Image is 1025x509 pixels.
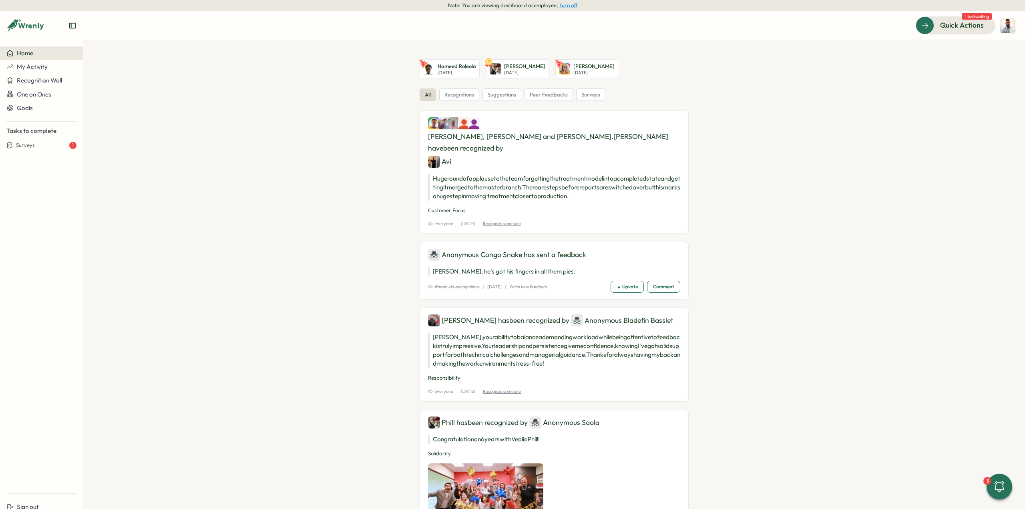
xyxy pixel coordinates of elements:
[560,2,577,8] button: turn off
[428,388,453,395] span: Everyone
[483,284,484,290] p: |
[940,20,984,30] span: Quick Actions
[483,388,521,395] p: Recognize someone
[6,127,76,135] p: Tasks to complete
[423,63,434,74] img: Hameed Roleola
[573,70,615,75] p: [DATE]
[573,63,615,70] p: [PERSON_NAME]
[428,416,680,429] div: Phill has been recognized by
[17,63,48,70] span: My Activity
[530,91,568,99] span: peer feedbacks
[68,22,76,30] button: Expand sidebar
[428,333,680,368] p: [PERSON_NAME], your ability to balance a demanding workload while being attentive to feedback is ...
[17,104,33,112] span: Goals
[428,435,680,444] p: Congratulation on 6 years with Veolia Phill!
[461,220,475,227] p: [DATE]
[17,91,51,98] span: One on Ones
[69,142,76,149] div: 1
[428,249,522,261] div: Anonymous Congo Snake
[529,416,599,429] div: Anonymous Saola
[505,284,506,290] p: |
[438,63,476,70] p: Hameed Roleola
[478,388,480,395] p: |
[428,117,440,129] img: Graham Hayes
[983,477,991,485] div: 3
[17,49,33,57] span: Home
[433,267,680,276] p: [PERSON_NAME], he's got his fingers in all them pies.
[987,474,1012,499] button: 3
[428,314,440,326] img: Sean Dale
[555,59,618,79] a: Jessica Buller[PERSON_NAME][DATE]
[456,388,458,395] p: |
[420,59,480,79] a: Hameed RoleolaHameed Roleola[DATE]
[653,281,674,292] span: Comment
[478,220,480,227] p: |
[438,70,476,75] p: [DATE]
[17,76,62,84] span: Recognition Wall
[16,142,35,149] span: Surveys
[486,59,549,79] a: 7Phill Spicer[PERSON_NAME][DATE]
[428,220,453,227] span: Everyone
[444,91,474,99] span: recognitions
[962,13,992,20] span: 1 task waiting
[1000,18,1015,33] img: Randeep Rai
[571,314,673,326] div: Anonymous Bladefin Basslet
[490,63,501,74] img: Phill Spicer
[617,281,638,292] span: ▲ Upvote
[581,91,600,99] span: surveys
[468,117,480,129] img: sailee.salunke
[425,91,431,99] span: all
[611,281,644,293] button: ▲ Upvote
[428,450,680,457] p: Solidarity
[488,59,490,64] text: 7
[428,416,440,429] img: Phill Spicer
[448,2,558,9] span: Note: You are viewing dashboard as employee ,
[504,70,545,75] p: [DATE]
[458,117,470,129] img: Binoy Banansos
[428,249,680,261] div: has sent a feedback
[448,117,460,129] img: Corey Bevan
[916,16,995,34] button: Quick Actions
[456,220,458,227] p: |
[438,117,450,129] img: Anh Tu Nghiem
[428,156,440,168] img: Avi
[559,63,570,74] img: Jessica Buller
[647,281,680,293] button: Comment
[428,314,680,326] div: [PERSON_NAME] has been recognized by
[488,91,516,99] span: suggestions
[509,284,547,290] p: Write new feedback
[428,156,451,168] div: Avi
[428,374,680,382] p: Responsibility
[504,63,545,70] p: [PERSON_NAME]
[428,117,680,167] div: [PERSON_NAME], [PERSON_NAME] and [PERSON_NAME].[PERSON_NAME] have been recognized by
[487,284,502,290] p: [DATE]
[428,207,680,214] p: Customer Focus
[428,174,680,201] p: Huge round of applause to the team for getting the treatment model into a completed state and get...
[483,220,521,227] p: Recognize someone
[428,284,480,290] span: #team-da-recognitions
[461,388,475,395] p: [DATE]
